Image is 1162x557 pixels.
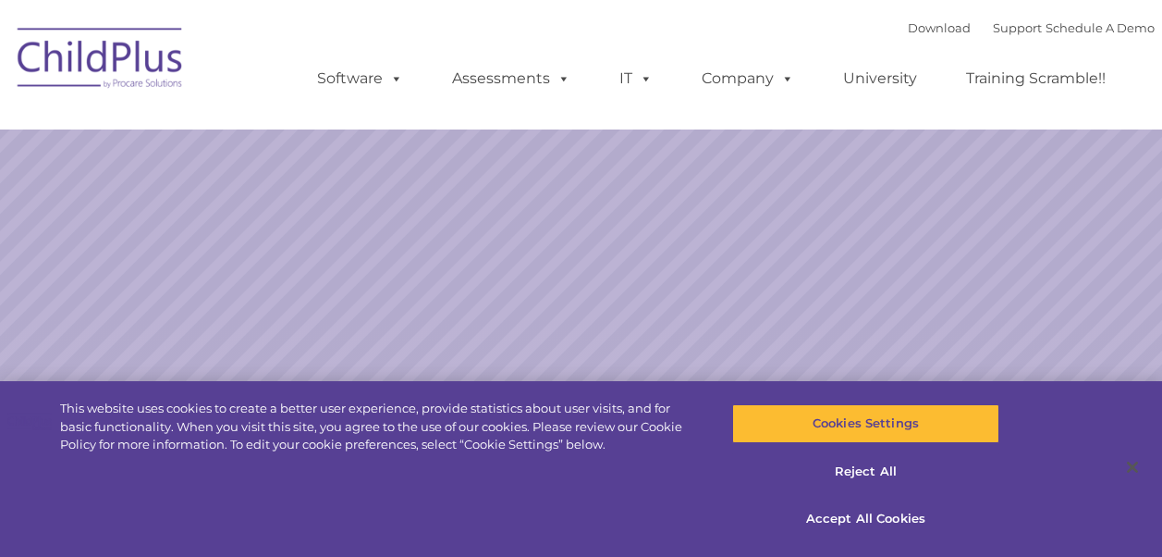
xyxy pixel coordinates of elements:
[948,60,1124,97] a: Training Scramble!!
[732,404,999,443] button: Cookies Settings
[8,15,193,107] img: ChildPlus by Procare Solutions
[60,400,697,454] div: This website uses cookies to create a better user experience, provide statistics about user visit...
[601,60,671,97] a: IT
[683,60,813,97] a: Company
[434,60,589,97] a: Assessments
[1112,447,1153,488] button: Close
[299,60,422,97] a: Software
[732,500,999,538] button: Accept All Cookies
[993,20,1042,35] a: Support
[908,20,971,35] a: Download
[732,452,999,491] button: Reject All
[1046,20,1155,35] a: Schedule A Demo
[908,20,1155,35] font: |
[825,60,936,97] a: University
